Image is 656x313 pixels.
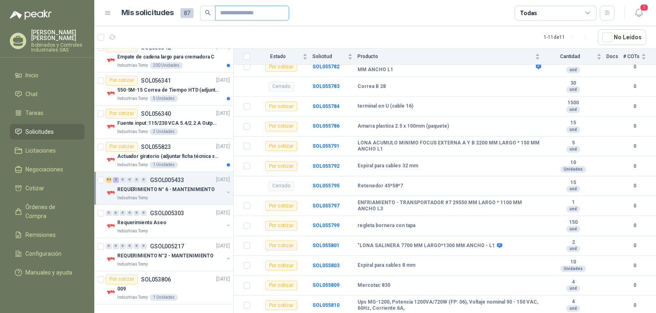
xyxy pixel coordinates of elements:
th: Docs [606,49,623,65]
a: Licitaciones [10,143,84,158]
div: Unidades [560,166,586,173]
div: 0 [113,243,119,249]
p: SOL055823 [141,144,171,150]
img: Company Logo [106,155,116,165]
b: Ups MG-1200, Potencia 1200VA/720W (FP: 06), Voltaje nominal 90 - 150 VAC, 60Hz, Corriente 6A, [358,299,540,312]
a: Tareas [10,105,84,121]
p: [DATE] [216,275,230,283]
b: terminal en U (cable 16) [358,103,413,110]
img: Company Logo [106,221,116,231]
a: Chat [10,86,84,102]
span: Solicitudes [25,127,54,136]
div: und [566,285,580,292]
a: SOL055809 [312,282,339,288]
a: SOL055795 [312,183,339,189]
a: SOL055786 [312,123,339,129]
b: 0 [623,182,646,190]
span: Cotizar [25,184,44,193]
div: Por cotizar [106,76,138,86]
a: Cotizar [10,180,84,196]
b: 4 [545,299,601,305]
div: Por cotizar [265,261,297,270]
div: Por cotizar [265,101,297,111]
div: 0 [106,210,112,216]
div: Por cotizar [265,161,297,171]
p: SOL056342 [141,45,171,50]
th: Cantidad [545,49,606,65]
p: [DATE] [216,143,230,151]
span: # COTs [623,54,640,59]
b: 0 [623,142,646,150]
a: Órdenes de Compra [10,199,84,224]
span: Producto [358,54,533,59]
b: regleta bornera con tapa [358,223,415,229]
b: 0 [623,162,646,170]
img: Company Logo [106,89,116,99]
div: und [566,126,580,133]
span: Solicitud [312,54,346,59]
b: 150 [545,219,601,226]
a: 64 2 0 0 0 0 GSOL005433[DATE] Company LogoREQUERIMIENTO N° 6 - MANTENIMIENTOIndustrias Tomy [106,175,232,201]
span: 87 [180,8,194,18]
b: 0 [623,302,646,309]
span: Órdenes de Compra [25,203,77,221]
b: 0 [623,103,646,110]
b: 0 [623,122,646,130]
b: 0 [623,222,646,230]
span: Remisiones [25,230,56,239]
b: SOL055784 [312,104,339,109]
a: SOL055799 [312,223,339,228]
div: 1 - 11 de 11 [544,31,591,44]
div: Por cotizar [265,141,297,151]
a: 0 0 0 0 0 0 GSOL005217[DATE] Company LogoREQUERIMIENTO N°2 - MANTENIMIENTOIndustrias Tomy [106,241,232,268]
th: Solicitud [312,49,358,65]
span: Configuración [25,249,61,258]
p: [DATE] [216,77,230,84]
div: 1 Unidades [150,294,178,301]
a: SOL055801 [312,243,339,248]
p: Empate de cadena largo para cremadora C [117,53,214,61]
p: SOL056341 [141,78,171,83]
div: 0 [134,210,140,216]
a: Configuración [10,246,84,261]
div: 0 [134,177,140,183]
th: # COTs [623,49,656,65]
b: 0 [623,242,646,250]
span: Negociaciones [25,165,63,174]
a: SOL055803 [312,263,339,268]
div: Por cotizar [265,241,297,250]
img: Company Logo [106,122,116,132]
b: 1500 [545,100,601,106]
div: 0 [141,243,147,249]
div: Por cotizar [265,300,297,310]
div: Por cotizar [265,281,297,290]
p: 009 [117,285,126,293]
div: Por cotizar [265,221,297,231]
a: SOL055791 [312,143,339,149]
b: ENFRIAMIENTO - TRANSPORTADOR #7 29550 MM LARGO * 1100 MM ANCHO L3 [358,200,540,212]
p: [DATE] [216,110,230,117]
div: Por cotizar [265,62,297,72]
b: Correa B 28 [358,83,386,90]
p: Industrias Tomy [117,62,148,69]
div: Cerrado [269,181,294,191]
b: 4 [545,279,601,286]
p: [PERSON_NAME] [PERSON_NAME] [31,29,84,41]
a: SOL055792 [312,163,339,169]
div: 2 Unidades [150,128,178,135]
p: GSOL005433 [150,177,184,183]
div: 0 [127,210,133,216]
div: Por cotizar [106,142,138,152]
a: Por cotizarSOL053806[DATE] Company Logo009Industrias Tomy1 Unidades [94,271,233,304]
p: GSOL005217 [150,243,184,249]
div: und [566,226,580,232]
div: Por cotizar [106,109,138,119]
a: SOL055783 [312,83,339,89]
p: Industrias Tomy [117,162,148,168]
b: 10 [545,259,601,266]
a: Inicio [10,68,84,83]
a: Manuales y ayuda [10,265,84,280]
